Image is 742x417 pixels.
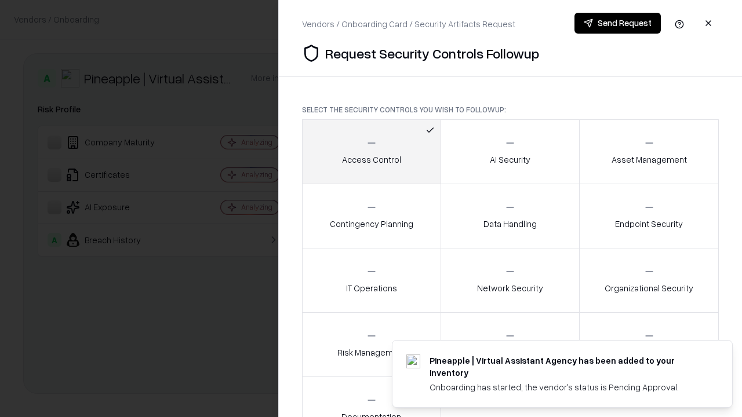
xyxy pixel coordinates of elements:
[342,153,401,166] p: Access Control
[302,18,515,30] div: Vendors / Onboarding Card / Security Artifacts Request
[302,248,441,313] button: IT Operations
[330,218,413,230] p: Contingency Planning
[430,381,704,393] div: Onboarding has started, the vendor's status is Pending Approval.
[477,282,543,294] p: Network Security
[441,312,580,377] button: Security Incidents
[302,119,441,184] button: Access Control
[574,13,661,34] button: Send Request
[615,218,683,230] p: Endpoint Security
[346,282,397,294] p: IT Operations
[337,346,406,359] p: Risk Management
[483,218,537,230] p: Data Handling
[302,184,441,248] button: Contingency Planning
[302,105,719,115] p: Select the security controls you wish to followup:
[325,44,539,63] p: Request Security Controls Followup
[490,153,530,166] p: AI Security
[406,354,420,368] img: trypineapple.com
[441,184,580,248] button: Data Handling
[441,248,580,313] button: Network Security
[441,119,580,184] button: AI Security
[430,354,704,379] div: Pineapple | Virtual Assistant Agency has been added to your inventory
[579,119,719,184] button: Asset Management
[302,312,441,377] button: Risk Management
[612,153,687,166] p: Asset Management
[579,312,719,377] button: Threat Management
[579,248,719,313] button: Organizational Security
[579,184,719,248] button: Endpoint Security
[605,282,693,294] p: Organizational Security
